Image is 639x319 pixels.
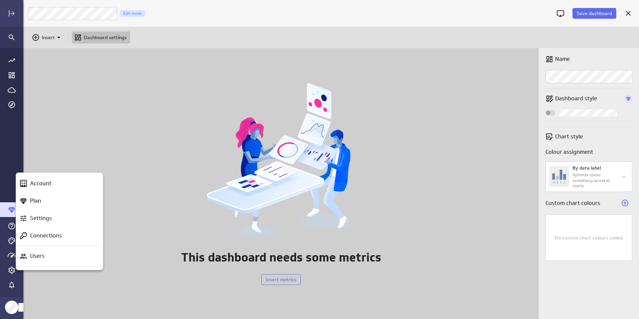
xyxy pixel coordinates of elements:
p: Users [30,252,44,260]
p: Settings [30,214,52,222]
div: Users [16,247,103,265]
div: Account [16,175,103,192]
div: Connections [16,227,103,244]
p: Connections [30,231,62,240]
div: Settings [16,210,103,227]
p: Plan [30,197,41,205]
p: Account [30,179,51,188]
div: Plan [16,192,103,210]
